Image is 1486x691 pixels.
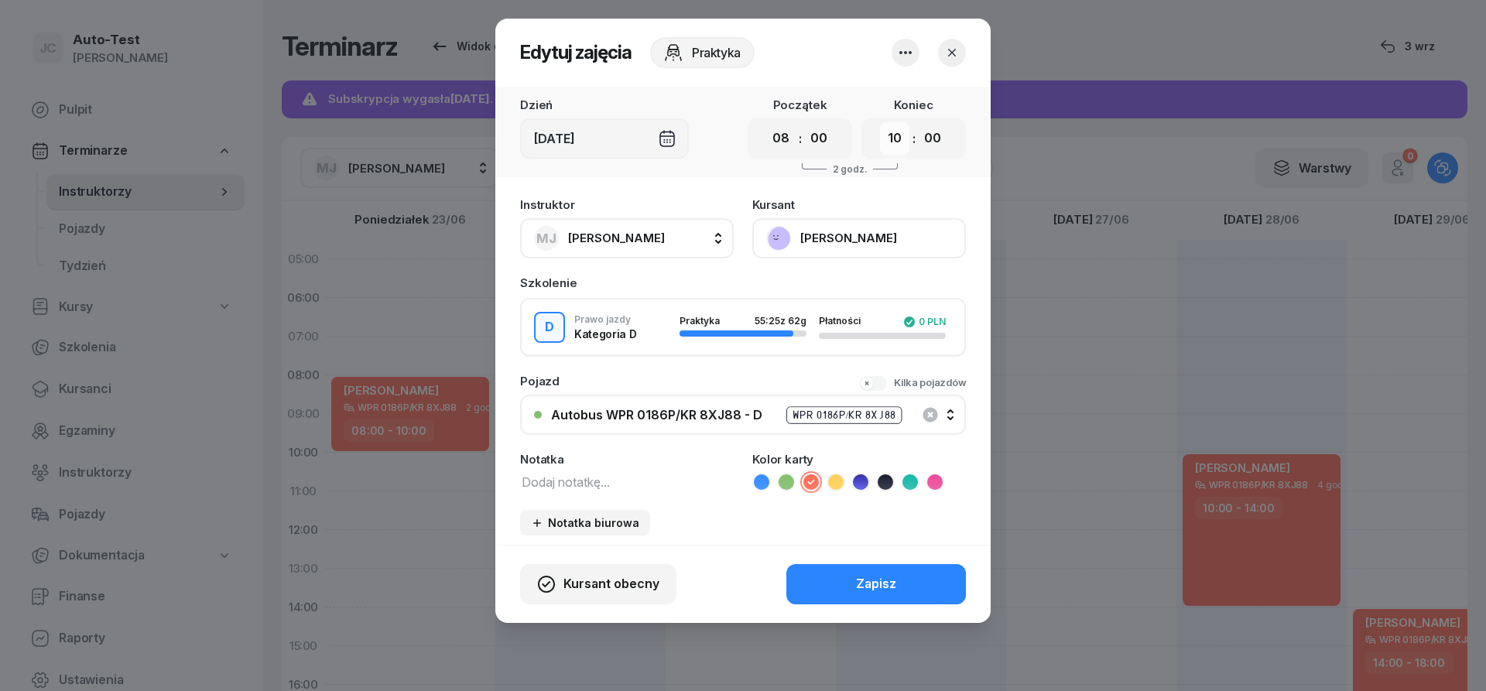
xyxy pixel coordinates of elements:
div: Notatka biurowa [531,516,639,529]
div: Autobus WPR 0186P/KR 8XJ88 - D [551,409,762,421]
button: Zapisz [786,564,966,604]
button: Kilka pojazdów [859,375,966,391]
span: Kursant obecny [563,574,659,594]
div: Zapisz [856,574,896,594]
h2: Edytuj zajęcia [520,40,632,65]
div: WPR 0186P/KR 8XJ88 [786,406,902,424]
button: MJ[PERSON_NAME] [520,218,734,258]
div: Kilka pojazdów [894,375,966,391]
button: [PERSON_NAME] [752,218,966,258]
div: : [799,129,802,148]
span: MJ [536,232,556,245]
button: Notatka biurowa [520,510,650,535]
button: Autobus WPR 0186P/KR 8XJ88 - DWPR 0186P/KR 8XJ88 [520,395,966,435]
span: [PERSON_NAME] [568,231,665,245]
div: : [912,129,916,148]
button: Kursant obecny [520,564,676,604]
